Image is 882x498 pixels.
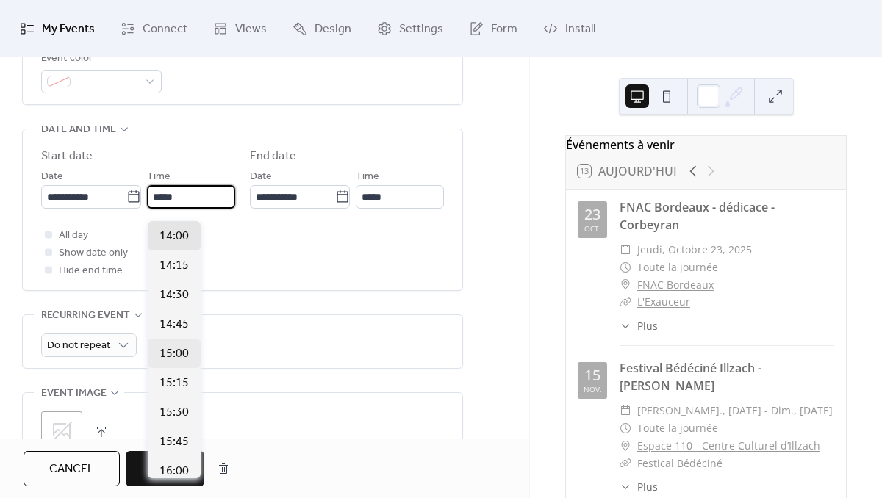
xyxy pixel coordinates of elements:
div: ​ [620,437,631,455]
div: Event color [41,50,159,68]
span: Show date only [59,245,128,262]
span: Plus [637,318,658,333]
span: Toute la journée [637,419,718,437]
div: ​ [620,318,631,333]
span: Date and time [41,121,116,139]
span: 14:30 [159,286,189,304]
span: Plus [637,479,658,494]
div: ​ [620,259,631,276]
button: Cancel [24,451,120,486]
span: Date [41,168,63,186]
span: Connect [143,18,187,41]
span: Toute la journée [637,259,718,276]
a: My Events [9,6,106,51]
span: 15:00 [159,345,189,363]
span: All day [59,227,88,245]
div: End date [250,148,296,165]
div: Start date [41,148,93,165]
span: 16:00 [159,463,189,480]
a: Settings [366,6,454,51]
span: Hide end time [59,262,123,280]
span: Date [250,168,272,186]
span: My Events [42,18,95,41]
a: Connect [110,6,198,51]
span: Time [147,168,171,186]
a: FNAC Bordeaux - dédicace - Corbeyran [620,199,775,233]
span: Event image [41,385,107,403]
div: oct. [584,225,601,232]
span: 15:15 [159,375,189,392]
div: ​ [620,479,631,494]
div: ​ [620,402,631,419]
span: 15:30 [159,404,189,422]
div: ​ [620,419,631,437]
div: Événements à venir [566,136,846,154]
div: ​ [620,276,631,294]
span: 14:15 [159,257,189,275]
div: ​ [620,241,631,259]
a: L'Exauceur [637,295,690,308]
a: Festival Bédéciné Illzach - [PERSON_NAME] [620,360,761,394]
span: jeudi, octobre 23, 2025 [637,241,752,259]
div: ; [41,411,82,452]
span: 14:45 [159,316,189,333]
span: Views [235,18,267,41]
span: Recurring event [41,307,130,325]
span: Settings [399,18,443,41]
a: Views [202,6,278,51]
span: [PERSON_NAME]., [DATE] - dim., [DATE] [637,402,833,419]
a: Espace 110 - Centre Culturel d’Illzach [637,437,820,455]
span: Install [565,18,595,41]
a: Festical Bédéciné [637,456,723,470]
span: Do not repeat [47,336,110,356]
div: ​ [620,455,631,472]
span: Cancel [49,461,94,478]
div: ​ [620,293,631,311]
a: Install [532,6,606,51]
span: Save [151,461,179,478]
span: 14:00 [159,228,189,245]
div: nov. [584,386,602,393]
button: ​Plus [620,318,658,333]
span: 15:45 [159,433,189,451]
div: 23 [584,207,600,222]
a: FNAC Bordeaux [637,276,714,294]
div: 15 [584,368,600,383]
button: ​Plus [620,479,658,494]
button: Save [126,451,204,486]
a: Form [458,6,528,51]
span: Form [491,18,517,41]
span: Time [356,168,379,186]
span: Design [315,18,351,41]
a: Design [282,6,362,51]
